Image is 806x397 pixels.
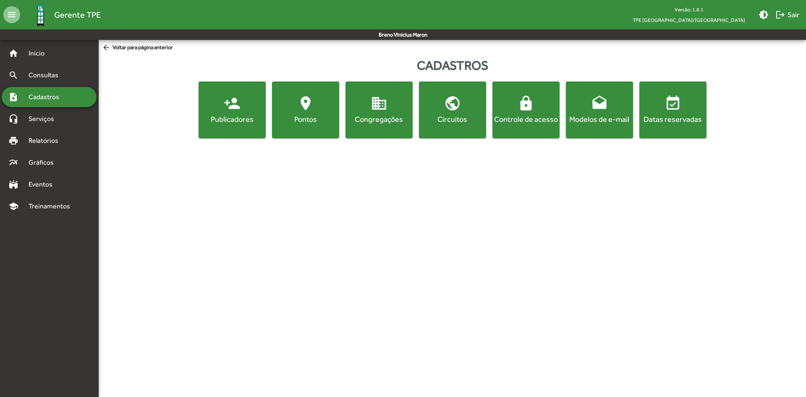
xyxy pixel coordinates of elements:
[224,95,241,112] mat-icon: person_add
[8,136,18,146] mat-icon: print
[8,70,18,80] mat-icon: search
[297,95,314,112] mat-icon: location_on
[24,114,65,124] span: Serviços
[199,82,266,138] button: Publicadores
[419,82,486,138] button: Circuitos
[54,8,101,21] span: Gerente TPE
[591,95,608,112] mat-icon: drafts
[102,43,173,53] span: Voltar para página anterior
[24,70,69,80] span: Consultas
[518,95,534,112] mat-icon: lock
[8,48,18,58] mat-icon: home
[568,114,631,124] div: Modelos de e-mail
[8,92,18,102] mat-icon: note_add
[641,114,705,124] div: Datas reservadas
[3,6,20,23] mat-icon: menu
[274,114,338,124] div: Pontos
[665,95,681,112] mat-icon: event_available
[492,82,560,138] button: Controle de acesso
[272,82,339,138] button: Pontos
[775,7,799,22] span: Sair
[345,82,413,138] button: Congregações
[20,1,101,29] a: Gerente TPE
[772,7,803,22] button: Sair
[371,95,387,112] mat-icon: domain
[99,56,806,75] div: Cadastros
[421,114,484,124] div: Circuitos
[566,82,633,138] button: Modelos de e-mail
[24,48,57,58] span: Início
[759,10,769,20] mat-icon: brightness_medium
[775,10,785,20] mat-icon: logout
[347,114,411,124] div: Congregações
[8,114,18,124] mat-icon: headset_mic
[200,114,264,124] div: Publicadores
[626,15,752,25] span: TPE [GEOGRAPHIC_DATA]/[GEOGRAPHIC_DATA]
[24,92,70,102] span: Cadastros
[27,1,54,29] img: Logo
[444,95,461,112] mat-icon: public
[24,136,69,146] span: Relatórios
[494,114,558,124] div: Controle de acesso
[639,82,707,138] button: Datas reservadas
[102,43,113,53] mat-icon: arrow_back
[626,4,752,15] div: Versão: 1.8.1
